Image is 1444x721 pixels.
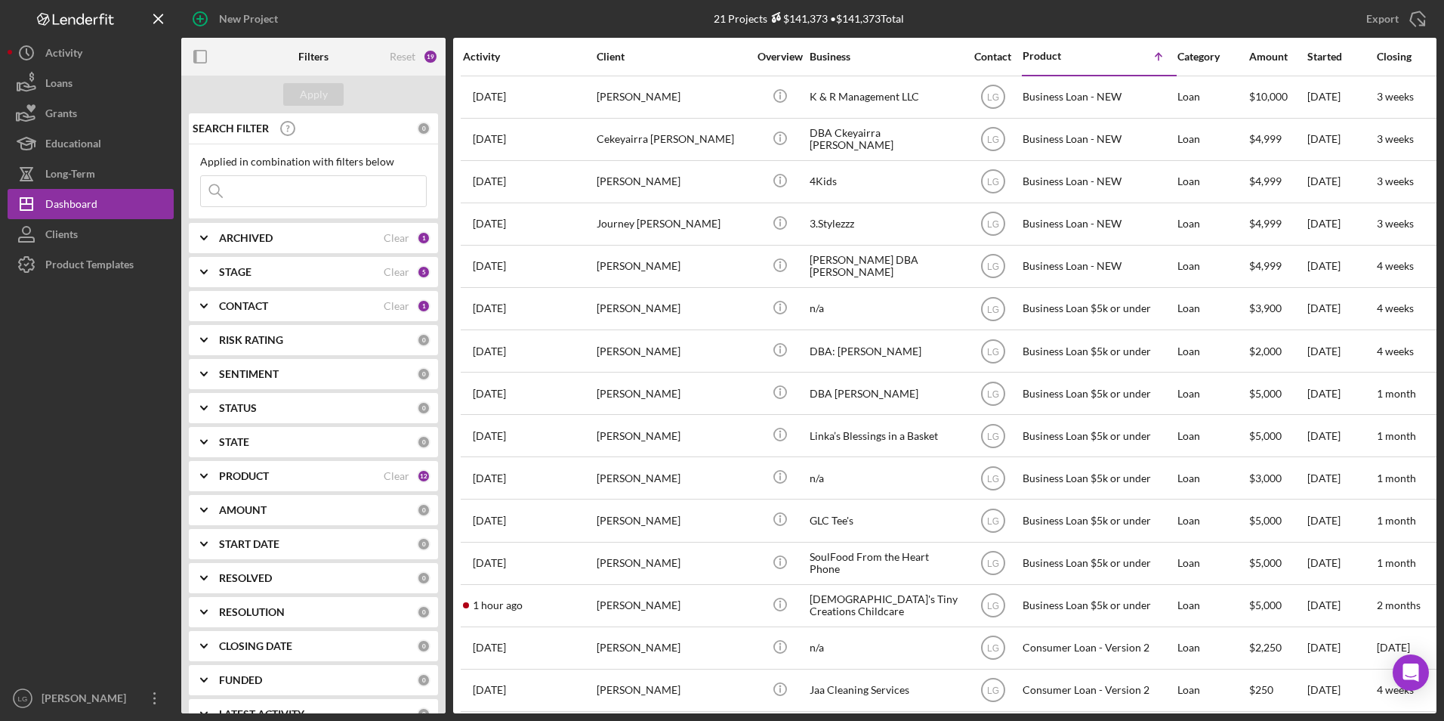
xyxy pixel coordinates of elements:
div: GLC Tee's [810,500,961,540]
div: Category [1177,51,1248,63]
div: Overview [751,51,808,63]
div: 0 [417,503,430,517]
div: Export [1366,4,1399,34]
div: 4Kids [810,162,961,202]
div: [PERSON_NAME] [597,543,748,583]
div: [DATE] [1307,246,1375,286]
span: $5,000 [1249,514,1282,527]
b: Filters [298,51,329,63]
div: Educational [45,128,101,162]
time: 3 weeks [1377,175,1414,187]
div: Product Templates [45,249,134,283]
time: 2025-09-12 15:29 [473,91,506,103]
div: Clear [384,266,409,278]
text: LG [986,388,998,399]
div: Cekeyairra [PERSON_NAME] [597,119,748,159]
div: n/a [810,289,961,329]
b: RESOLVED [219,572,272,584]
div: [DATE] [1307,373,1375,413]
div: Business Loan $5k or under [1023,289,1174,329]
time: 4 weeks [1377,302,1414,314]
text: LG [986,92,998,103]
span: $5,000 [1249,387,1282,400]
a: Long-Term [8,159,174,189]
div: New Project [219,4,278,34]
b: AMOUNT [219,504,267,516]
text: LG [986,601,998,611]
div: Reset [390,51,415,63]
div: 0 [417,673,430,687]
div: Clients [45,219,78,253]
time: 2 months [1377,599,1421,611]
div: DBA: [PERSON_NAME] [810,331,961,371]
text: LG [986,516,998,527]
time: 4 weeks [1377,345,1414,357]
div: [DATE] [1307,331,1375,371]
div: Loan [1177,670,1248,710]
time: 2025-09-22 23:21 [473,430,506,442]
div: Long-Term [45,159,95,193]
div: Business Loan $5k or under [1023,586,1174,626]
div: [DATE] [1307,162,1375,202]
div: Started [1307,51,1375,63]
span: $5,000 [1249,429,1282,442]
div: [DATE] [1307,628,1375,668]
div: Apply [300,83,328,106]
text: LG [986,559,998,569]
div: Journey [PERSON_NAME] [597,204,748,244]
div: Loan [1177,77,1248,117]
time: 2025-09-18 18:27 [473,472,506,484]
div: 0 [417,435,430,449]
text: LG [986,135,998,145]
b: FUNDED [219,674,262,686]
div: Business [810,51,961,63]
time: 2025-09-12 17:20 [473,133,506,145]
div: [PERSON_NAME] [597,586,748,626]
div: [PERSON_NAME] [597,331,748,371]
span: $4,999 [1249,132,1282,145]
span: $10,000 [1249,90,1288,103]
b: SEARCH FILTER [193,122,269,135]
div: Loan [1177,204,1248,244]
time: 2025-09-19 16:23 [473,684,506,696]
div: [PERSON_NAME] [597,162,748,202]
div: Clear [384,232,409,244]
button: Educational [8,128,174,159]
div: Loan [1177,119,1248,159]
div: Clear [384,470,409,482]
div: Clear [384,300,409,312]
div: [DATE] [1307,543,1375,583]
time: 1 month [1377,556,1416,569]
div: Business Loan $5k or under [1023,416,1174,456]
text: LG [986,304,998,314]
b: PRODUCT [219,470,269,482]
div: Applied in combination with filters below [200,156,427,168]
div: Business Loan - NEW [1023,77,1174,117]
b: RESOLUTION [219,606,285,618]
div: 0 [417,537,430,551]
div: Product [1023,50,1098,62]
div: [DATE] [1307,289,1375,329]
button: LG[PERSON_NAME] [8,683,174,713]
div: [DATE] [1307,586,1375,626]
time: 2025-09-29 19:23 [473,557,506,569]
div: Business Loan $5k or under [1023,373,1174,413]
div: SoulFood From the Heart Phone [810,543,961,583]
div: Activity [463,51,595,63]
div: [DEMOGRAPHIC_DATA]'s Tiny Creations Childcare [810,586,961,626]
text: LG [986,261,998,272]
div: 0 [417,707,430,721]
div: Loan [1177,331,1248,371]
div: 21 Projects • $141,373 Total [714,12,904,25]
div: Loan [1177,373,1248,413]
time: 2025-09-17 17:50 [473,260,506,272]
div: [PERSON_NAME] DBA [PERSON_NAME] [810,246,961,286]
div: 19 [423,49,438,64]
b: STATUS [219,402,257,414]
div: Loan [1177,500,1248,540]
div: 12 [417,469,430,483]
div: [PERSON_NAME] [597,670,748,710]
button: Product Templates [8,249,174,280]
button: Loans [8,68,174,98]
b: CONTACT [219,300,268,312]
